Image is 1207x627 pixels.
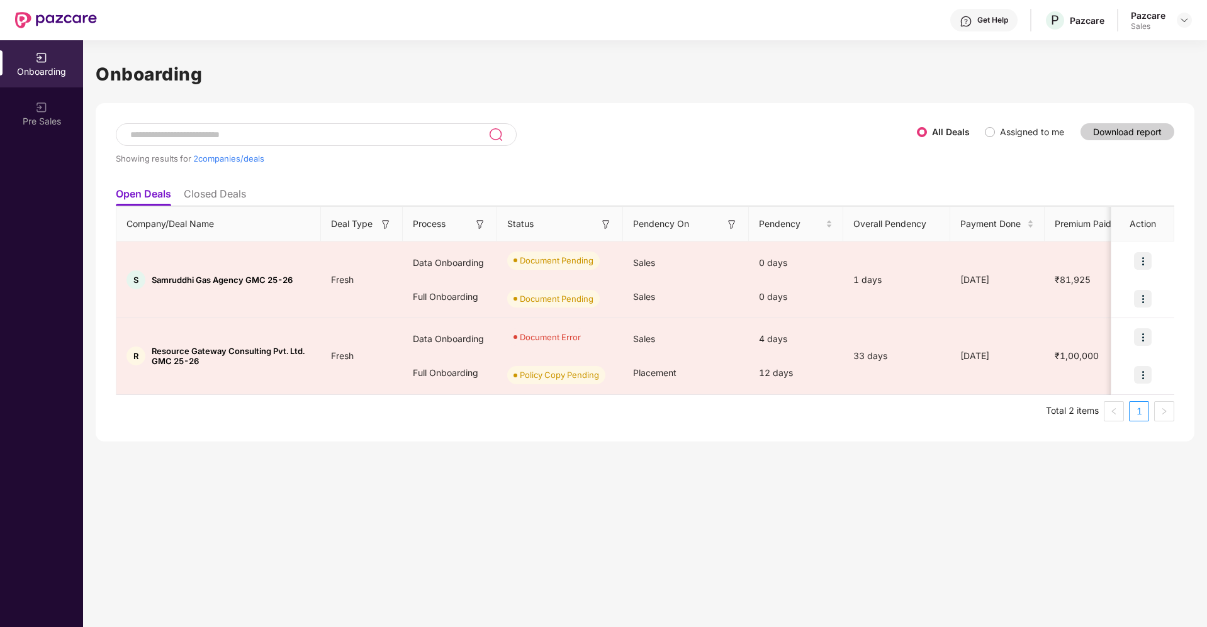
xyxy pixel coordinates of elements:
[488,127,503,142] img: svg+xml;base64,PHN2ZyB3aWR0aD0iMjQiIGhlaWdodD0iMjUiIHZpZXdCb3g9IjAgMCAyNCAyNSIgZmlsbD0ibm9uZSIgeG...
[116,187,171,206] li: Open Deals
[1046,401,1099,421] li: Total 2 items
[950,349,1045,363] div: [DATE]
[520,254,593,267] div: Document Pending
[759,217,823,231] span: Pendency
[633,257,655,268] span: Sales
[1111,207,1174,241] th: Action
[474,218,486,231] img: svg+xml;base64,PHN2ZyB3aWR0aD0iMTYiIGhlaWdodD0iMTYiIHZpZXdCb3g9IjAgMCAxNiAxNiIgZmlsbD0ibm9uZSIgeG...
[413,217,446,231] span: Process
[126,270,145,289] div: S
[1160,408,1168,415] span: right
[116,207,321,241] th: Company/Deal Name
[403,322,497,356] div: Data Onboarding
[507,217,534,231] span: Status
[15,12,97,28] img: New Pazcare Logo
[1134,252,1152,270] img: icon
[1129,401,1149,421] li: 1
[152,275,293,285] span: Samruddhi Gas Agency GMC 25-26
[932,126,970,137] label: All Deals
[1134,366,1152,384] img: icon
[1000,126,1064,137] label: Assigned to me
[843,349,950,363] div: 33 days
[1045,350,1109,361] span: ₹1,00,000
[96,60,1194,88] h1: Onboarding
[520,331,581,343] div: Document Error
[843,273,950,287] div: 1 days
[1134,328,1152,346] img: icon
[749,356,843,390] div: 12 days
[843,207,950,241] th: Overall Pendency
[1130,402,1148,421] a: 1
[1131,9,1165,21] div: Pazcare
[403,280,497,314] div: Full Onboarding
[977,15,1008,25] div: Get Help
[1110,408,1118,415] span: left
[950,273,1045,287] div: [DATE]
[633,367,676,378] span: Placement
[1154,401,1174,421] button: right
[749,280,843,314] div: 0 days
[321,350,364,361] span: Fresh
[1179,15,1189,25] img: svg+xml;base64,PHN2ZyBpZD0iRHJvcGRvd24tMzJ4MzIiIHhtbG5zPSJodHRwOi8vd3d3LnczLm9yZy8yMDAwL3N2ZyIgd2...
[152,346,311,366] span: Resource Gateway Consulting Pvt. Ltd. GMC 25-26
[960,217,1025,231] span: Payment Done
[600,218,612,231] img: svg+xml;base64,PHN2ZyB3aWR0aD0iMTYiIGhlaWdodD0iMTYiIHZpZXdCb3g9IjAgMCAxNiAxNiIgZmlsbD0ibm9uZSIgeG...
[960,15,972,28] img: svg+xml;base64,PHN2ZyBpZD0iSGVscC0zMngzMiIgeG1sbnM9Imh0dHA6Ly93d3cudzMub3JnLzIwMDAvc3ZnIiB3aWR0aD...
[520,369,599,381] div: Policy Copy Pending
[35,52,48,64] img: svg+xml;base64,PHN2ZyB3aWR0aD0iMjAiIGhlaWdodD0iMjAiIHZpZXdCb3g9IjAgMCAyMCAyMCIgZmlsbD0ibm9uZSIgeG...
[35,101,48,114] img: svg+xml;base64,PHN2ZyB3aWR0aD0iMjAiIGhlaWdodD0iMjAiIHZpZXdCb3g9IjAgMCAyMCAyMCIgZmlsbD0ibm9uZSIgeG...
[633,291,655,302] span: Sales
[1131,21,1165,31] div: Sales
[193,153,264,164] span: 2 companies/deals
[379,218,392,231] img: svg+xml;base64,PHN2ZyB3aWR0aD0iMTYiIGhlaWdodD0iMTYiIHZpZXdCb3g9IjAgMCAxNiAxNiIgZmlsbD0ibm9uZSIgeG...
[1045,207,1126,241] th: Premium Paid
[1081,123,1174,140] button: Download report
[633,333,655,344] span: Sales
[403,356,497,390] div: Full Onboarding
[749,207,843,241] th: Pendency
[950,207,1045,241] th: Payment Done
[184,187,246,206] li: Closed Deals
[749,246,843,280] div: 0 days
[1134,290,1152,308] img: icon
[1045,274,1101,285] span: ₹81,925
[1154,401,1174,421] li: Next Page
[1104,401,1124,421] li: Previous Page
[331,217,373,231] span: Deal Type
[749,322,843,356] div: 4 days
[726,218,738,231] img: svg+xml;base64,PHN2ZyB3aWR0aD0iMTYiIGhlaWdodD0iMTYiIHZpZXdCb3g9IjAgMCAxNiAxNiIgZmlsbD0ibm9uZSIgeG...
[403,246,497,280] div: Data Onboarding
[321,274,364,285] span: Fresh
[520,292,593,305] div: Document Pending
[1070,14,1104,26] div: Pazcare
[633,217,689,231] span: Pendency On
[116,153,917,164] div: Showing results for
[126,347,145,365] div: R
[1104,401,1124,421] button: left
[1051,13,1059,28] span: P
